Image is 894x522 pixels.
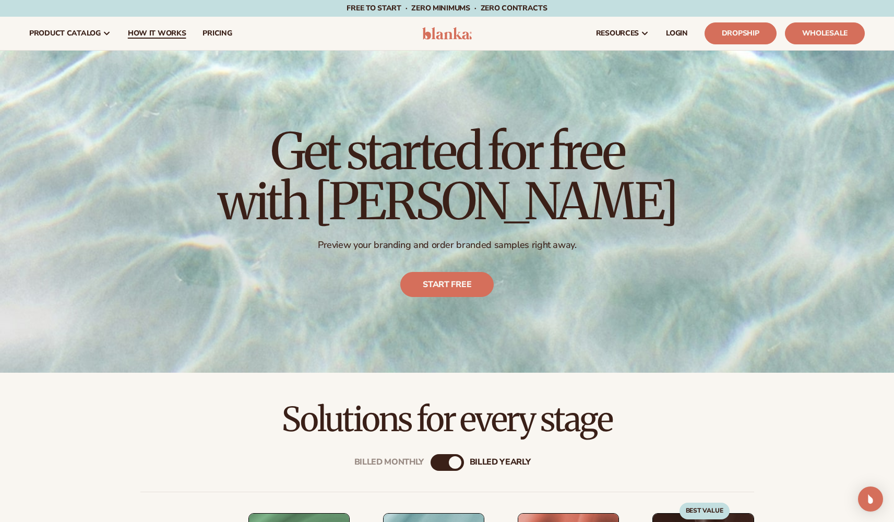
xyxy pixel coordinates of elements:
[218,239,677,251] p: Preview your branding and order branded samples right away.
[120,17,195,50] a: How It Works
[29,29,101,38] span: product catalog
[588,17,658,50] a: resources
[400,272,494,297] a: Start free
[218,126,677,227] h1: Get started for free with [PERSON_NAME]
[785,22,865,44] a: Wholesale
[858,487,883,512] div: Open Intercom Messenger
[596,29,639,38] span: resources
[354,457,424,467] div: Billed Monthly
[705,22,777,44] a: Dropship
[202,29,232,38] span: pricing
[194,17,240,50] a: pricing
[680,503,730,519] div: BEST VALUE
[658,17,696,50] a: LOGIN
[347,3,547,13] span: Free to start · ZERO minimums · ZERO contracts
[422,27,472,40] img: logo
[666,29,688,38] span: LOGIN
[29,402,865,437] h2: Solutions for every stage
[21,17,120,50] a: product catalog
[128,29,186,38] span: How It Works
[470,457,531,467] div: billed Yearly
